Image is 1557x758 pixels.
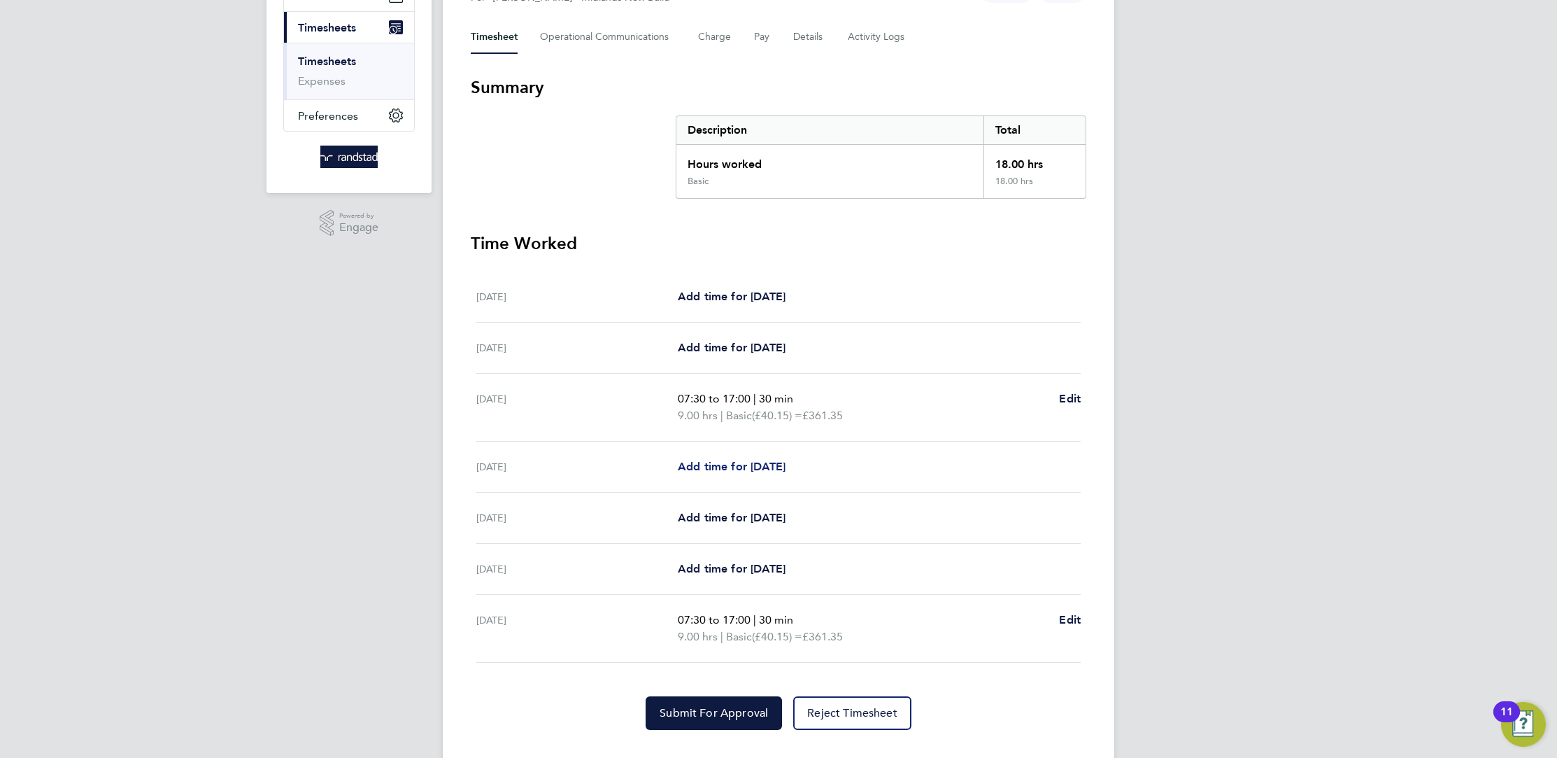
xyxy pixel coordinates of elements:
a: Edit [1059,391,1081,407]
span: Edit [1059,392,1081,405]
span: Powered by [339,210,378,222]
button: Activity Logs [848,20,907,54]
a: Go to home page [283,146,415,168]
h3: Summary [471,76,1086,99]
button: Timesheets [284,12,414,43]
a: Edit [1059,612,1081,629]
button: Submit For Approval [646,696,782,730]
div: [DATE] [476,288,678,305]
span: Basic [726,407,752,424]
div: [DATE] [476,561,678,577]
span: | [720,630,723,643]
span: 30 min [759,613,793,626]
button: Timesheet [471,20,518,54]
span: 9.00 hrs [678,409,718,422]
button: Pay [754,20,771,54]
div: [DATE] [476,510,678,526]
span: Add time for [DATE] [678,460,785,473]
a: Add time for [DATE] [678,339,785,356]
div: 11 [1500,712,1513,730]
span: 9.00 hrs [678,630,718,643]
button: Reject Timesheet [793,696,911,730]
a: Expenses [298,74,346,87]
span: £361.35 [802,409,843,422]
span: Engage [339,222,378,234]
a: Timesheets [298,55,356,68]
span: 07:30 to 17:00 [678,392,751,405]
button: Charge [698,20,732,54]
span: (£40.15) = [752,409,802,422]
div: Timesheets [284,43,414,99]
button: Preferences [284,100,414,131]
span: Reject Timesheet [807,706,897,720]
span: | [753,392,756,405]
span: Add time for [DATE] [678,341,785,354]
div: Summary [676,115,1086,199]
span: Add time for [DATE] [678,562,785,575]
span: Preferences [298,109,358,122]
span: Edit [1059,613,1081,626]
a: Add time for [DATE] [678,510,785,526]
span: | [720,409,723,422]
a: Powered byEngage [320,210,379,237]
span: Basic [726,629,752,645]
div: 18.00 hrs [983,145,1086,176]
span: (£40.15) = [752,630,802,643]
span: Submit For Approval [660,706,768,720]
div: Basic [688,176,709,187]
a: Add time for [DATE] [678,288,785,305]
div: 18.00 hrs [983,176,1086,198]
a: Add time for [DATE] [678,458,785,475]
span: 30 min [759,392,793,405]
a: Add time for [DATE] [678,561,785,577]
span: Add time for [DATE] [678,290,785,303]
div: [DATE] [476,612,678,645]
span: Add time for [DATE] [678,511,785,524]
button: Details [793,20,825,54]
div: [DATE] [476,339,678,356]
section: Timesheet [471,76,1086,730]
div: [DATE] [476,391,678,424]
div: [DATE] [476,458,678,475]
div: Hours worked [676,145,983,176]
button: Operational Communications [540,20,676,54]
span: Timesheets [298,21,356,34]
button: Open Resource Center, 11 new notifications [1501,702,1546,747]
span: 07:30 to 17:00 [678,613,751,626]
div: Total [983,116,1086,144]
img: randstad-logo-retina.png [320,146,378,168]
span: £361.35 [802,630,843,643]
div: Description [676,116,983,144]
span: | [753,613,756,626]
h3: Time Worked [471,232,1086,255]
